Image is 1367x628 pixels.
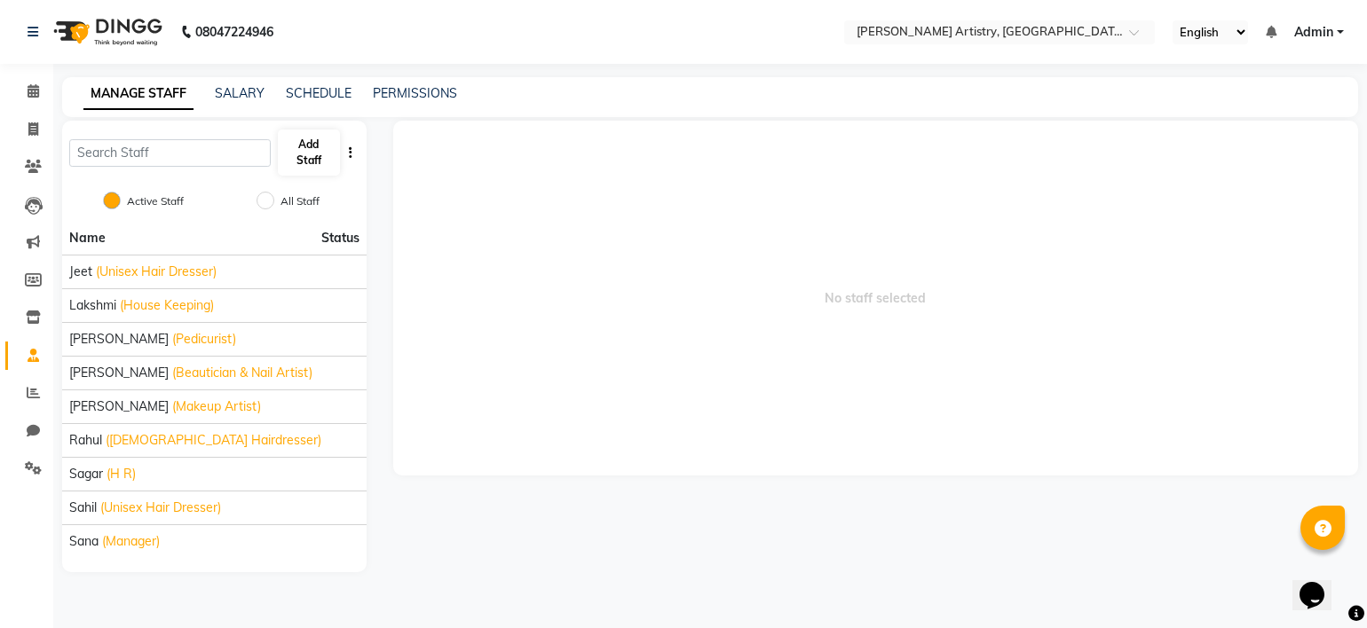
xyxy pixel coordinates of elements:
[69,139,271,167] input: Search Staff
[69,397,169,416] span: [PERSON_NAME]
[373,85,457,101] a: PERMISSIONS
[127,193,184,209] label: Active Staff
[69,263,92,281] span: Jeet
[172,364,312,382] span: (Beautician & Nail Artist)
[69,364,169,382] span: [PERSON_NAME]
[69,532,99,551] span: Sana
[321,229,360,247] span: Status
[107,465,136,483] span: (H R)
[172,397,261,416] span: (Makeup Artist)
[69,230,106,246] span: Name
[286,85,352,101] a: SCHEDULE
[69,431,102,450] span: Rahul
[195,7,273,57] b: 08047224946
[83,78,194,110] a: MANAGE STAFF
[69,465,103,483] span: Sagar
[215,85,265,101] a: SALARY
[69,330,169,349] span: [PERSON_NAME]
[120,296,214,315] span: (House Keeping)
[102,532,160,551] span: (Manager)
[45,7,167,57] img: logo
[278,130,340,176] button: Add Staff
[100,498,221,517] span: (Unisex Hair Dresser)
[1292,557,1349,610] iframe: chat widget
[69,498,97,517] span: Sahil
[281,193,320,209] label: All Staff
[172,330,236,349] span: (Pedicurist)
[69,296,116,315] span: Lakshmi
[1294,23,1333,42] span: Admin
[96,263,217,281] span: (Unisex Hair Dresser)
[393,121,1359,475] span: No staff selected
[106,431,321,450] span: ([DEMOGRAPHIC_DATA] Hairdresser)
